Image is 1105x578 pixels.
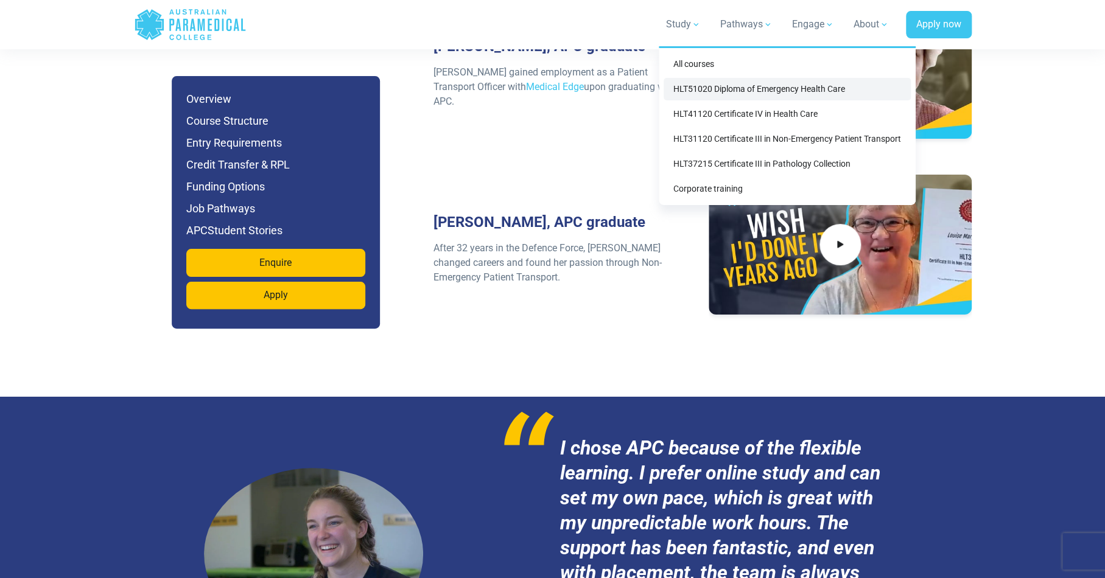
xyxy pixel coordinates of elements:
p: [PERSON_NAME] gained employment as a Patient Transport Officer with upon graduating with APC. [433,65,682,109]
a: Corporate training [664,178,911,200]
a: Study [659,7,708,41]
a: Engage [785,7,841,41]
a: HLT41120 Certificate IV in Health Care [664,103,911,125]
a: HLT51020 Diploma of Emergency Health Care [664,78,911,100]
a: Pathways [713,7,780,41]
a: About [846,7,896,41]
p: After 32 years in the Defence Force, [PERSON_NAME] changed careers and found her passion through ... [433,241,682,285]
a: Australian Paramedical College [134,5,247,44]
h3: [PERSON_NAME], APC graduate [426,214,689,231]
a: Apply now [906,11,972,39]
a: Medical Edge [526,81,584,92]
a: HLT37215 Certificate III in Pathology Collection [664,153,911,175]
a: HLT31120 Certificate III in Non-Emergency Patient Transport [664,128,911,150]
div: Study [659,46,916,205]
a: All courses [664,53,911,75]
